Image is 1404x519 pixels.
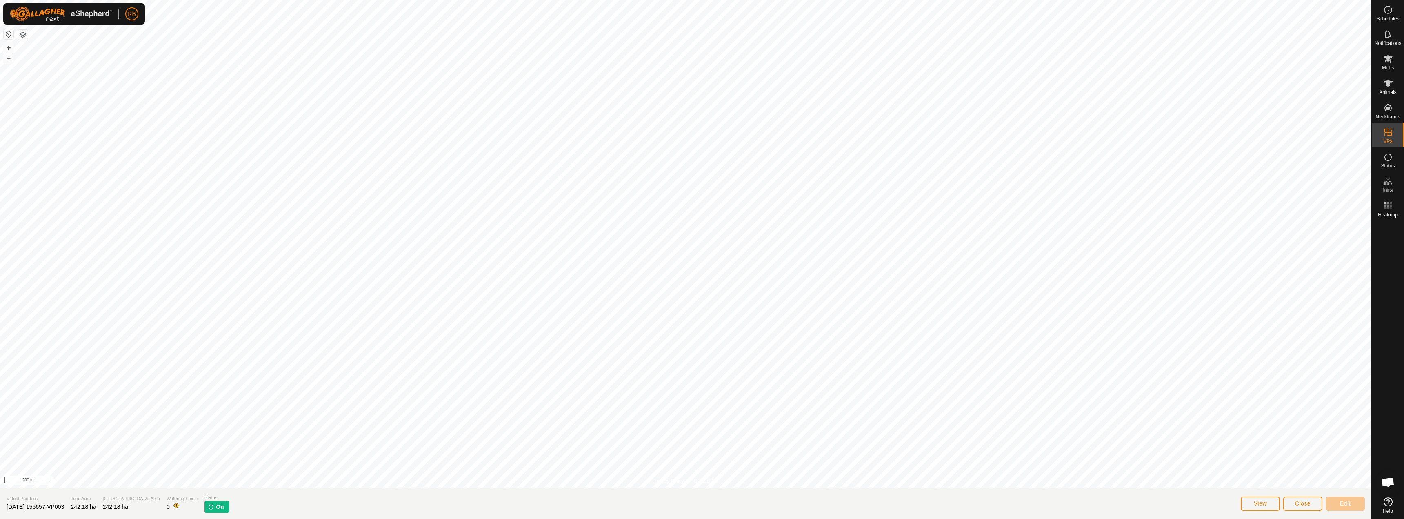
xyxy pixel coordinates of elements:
img: Gallagher Logo [10,7,112,21]
button: View [1241,497,1280,511]
span: On [216,503,224,511]
span: Infra [1383,188,1393,193]
a: Privacy Policy [653,477,684,485]
span: Help [1383,509,1393,514]
span: [GEOGRAPHIC_DATA] Area [103,495,160,502]
span: Virtual Paddock [7,495,64,502]
span: Heatmap [1378,212,1398,217]
button: – [4,53,13,63]
span: Edit [1340,500,1351,507]
span: Notifications [1375,41,1401,46]
span: Close [1295,500,1311,507]
button: Edit [1326,497,1365,511]
button: + [4,43,13,53]
span: Mobs [1382,65,1394,70]
span: VPs [1383,139,1392,144]
span: Neckbands [1375,114,1400,119]
button: Map Layers [18,30,28,40]
a: Contact Us [694,477,718,485]
span: [DATE] 155657-VP003 [7,503,64,510]
img: turn-on [208,503,214,510]
div: Open chat [1376,470,1400,494]
span: Watering Points [167,495,198,502]
span: 242.18 ha [103,503,128,510]
button: Reset Map [4,29,13,39]
span: Total Area [71,495,96,502]
a: Help [1372,494,1404,517]
span: View [1254,500,1267,507]
span: 242.18 ha [71,503,96,510]
button: Close [1283,497,1322,511]
span: Schedules [1376,16,1399,21]
span: Status [1381,163,1395,168]
span: RB [128,10,136,18]
span: Animals [1379,90,1397,95]
span: Status [204,494,229,501]
span: 0 [167,503,170,510]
